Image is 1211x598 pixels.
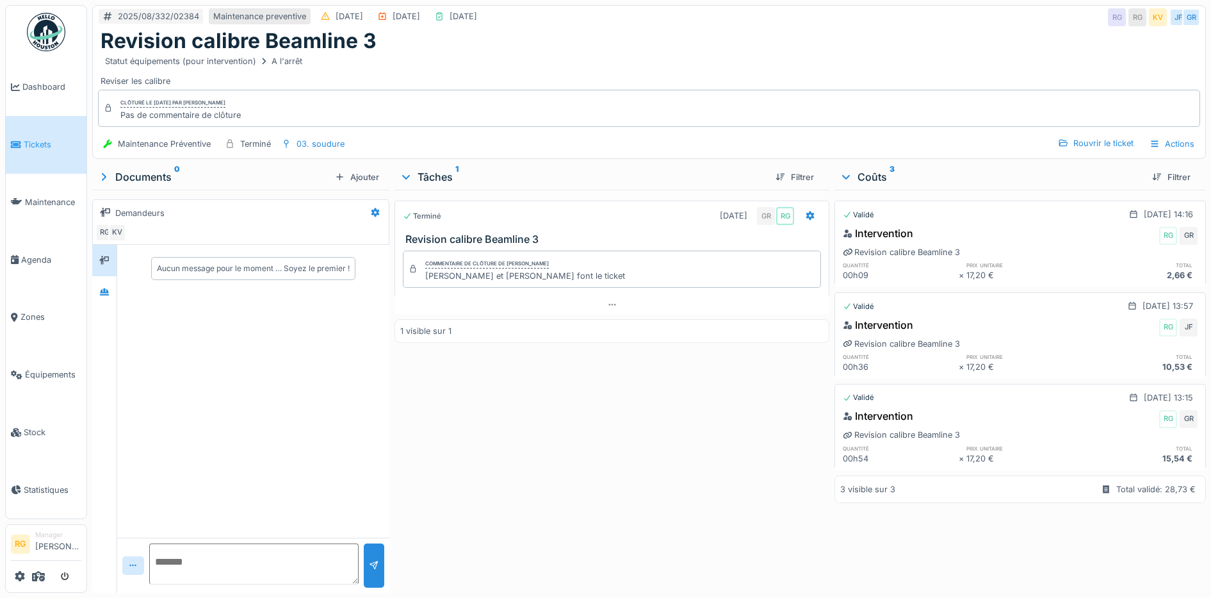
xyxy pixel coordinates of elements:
[1182,8,1200,26] div: GR
[25,369,81,381] span: Équipements
[720,210,747,222] div: [DATE]
[393,10,420,22] div: [DATE]
[1082,353,1198,361] h6: total
[843,429,960,441] div: Revision calibre Beamline 3
[843,301,874,312] div: Validé
[174,169,180,185] sup: 0
[330,169,384,186] div: Ajouter
[6,231,86,288] a: Agenda
[1169,8,1187,26] div: JF
[1144,392,1193,404] div: [DATE] 13:15
[1082,453,1198,465] div: 15,54 €
[455,169,459,185] sup: 1
[450,10,477,22] div: [DATE]
[966,269,1082,281] div: 17,20 €
[24,484,81,496] span: Statistiques
[843,317,913,333] div: Intervention
[20,311,81,323] span: Zones
[840,483,895,495] div: 3 visible sur 3
[1180,319,1198,336] div: JF
[400,325,451,337] div: 1 visible sur 1
[297,138,345,150] div: 03. soudure
[1142,300,1193,312] div: [DATE] 13:57
[105,55,302,67] div: Statut équipements (pour intervention) A l'arrêt
[843,261,958,269] h6: quantité
[1159,319,1177,336] div: RG
[27,13,65,51] img: Badge_color-CXgf-gQk.svg
[843,453,958,465] div: 00h54
[966,261,1082,269] h6: prix unitaire
[959,269,967,281] div: ×
[843,361,958,373] div: 00h36
[843,444,958,453] h6: quantité
[120,99,225,108] div: Clôturé le [DATE] par [PERSON_NAME]
[843,210,874,220] div: Validé
[6,346,86,404] a: Équipements
[1159,410,1177,428] div: RG
[157,263,350,274] div: Aucun message pour le moment … Soyez le premier !
[1082,269,1198,281] div: 2,66 €
[1082,261,1198,269] h6: total
[6,404,86,461] a: Stock
[1159,227,1177,245] div: RG
[843,269,958,281] div: 00h09
[1149,8,1167,26] div: KV
[336,10,363,22] div: [DATE]
[6,174,86,231] a: Maintenance
[843,246,960,258] div: Revision calibre Beamline 3
[108,224,126,242] div: KV
[1082,361,1198,373] div: 10,53 €
[25,196,81,208] span: Maintenance
[101,29,377,53] h1: Revision calibre Beamline 3
[120,109,241,121] div: Pas de commentaire de clôture
[1147,169,1196,186] div: Filtrer
[35,530,81,540] div: Manager
[118,138,211,150] div: Maintenance Préventive
[843,392,874,403] div: Validé
[425,270,625,282] div: [PERSON_NAME] et [PERSON_NAME] font le ticket
[890,169,895,185] sup: 3
[400,169,766,185] div: Tâches
[11,535,30,554] li: RG
[11,530,81,561] a: RG Manager[PERSON_NAME]
[966,353,1082,361] h6: prix unitaire
[118,10,199,22] div: 2025/08/332/02384
[6,461,86,519] a: Statistiques
[843,408,913,424] div: Intervention
[115,207,165,219] div: Demandeurs
[213,10,306,22] div: Maintenance preventive
[1116,483,1196,495] div: Total validé: 28,73 €
[843,226,913,241] div: Intervention
[1128,8,1146,26] div: RG
[1082,444,1198,453] h6: total
[405,233,824,245] h3: Revision calibre Beamline 3
[1180,410,1198,428] div: GR
[1180,227,1198,245] div: GR
[1053,135,1139,152] div: Rouvrir le ticket
[403,211,441,222] div: Terminé
[425,260,549,269] div: Commentaire de clôture de [PERSON_NAME]
[1144,208,1193,220] div: [DATE] 14:16
[35,530,81,558] li: [PERSON_NAME]
[966,361,1082,373] div: 17,20 €
[24,426,81,438] span: Stock
[95,224,113,242] div: RG
[101,53,1198,87] div: Reviser les calibre
[6,116,86,174] a: Tickets
[1144,135,1200,153] div: Actions
[6,288,86,346] a: Zones
[843,338,960,350] div: Revision calibre Beamline 3
[24,138,81,151] span: Tickets
[21,254,81,266] span: Agenda
[1108,8,1126,26] div: RG
[959,361,967,373] div: ×
[840,169,1142,185] div: Coûts
[97,169,330,185] div: Documents
[959,453,967,465] div: ×
[22,81,81,93] span: Dashboard
[757,207,775,225] div: GR
[966,444,1082,453] h6: prix unitaire
[843,353,958,361] h6: quantité
[966,453,1082,465] div: 17,20 €
[776,207,794,225] div: RG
